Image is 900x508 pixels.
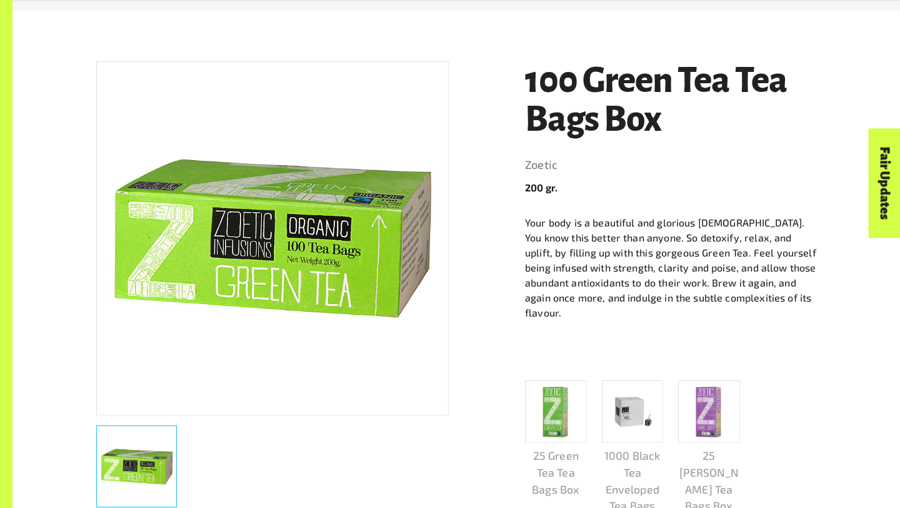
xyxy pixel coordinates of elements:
a: Zoetic [525,155,816,175]
p: 25 Green Tea Tea Bags Box [525,447,587,497]
a: 25 Green Tea Tea Bags Box [525,380,587,498]
h1: 100 Green Tea Tea Bags Box [525,61,816,138]
p: 200 gr. [525,180,816,195]
p: Your body is a beautiful and glorious [DEMOGRAPHIC_DATA]. You know this better than anyone. So de... [525,215,816,320]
